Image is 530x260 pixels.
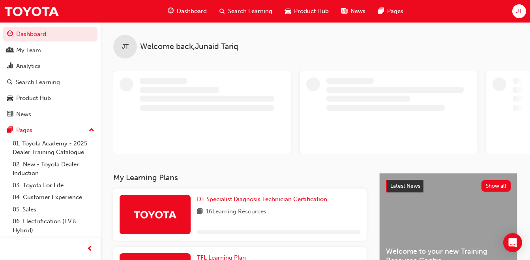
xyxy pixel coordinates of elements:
div: Open Intercom Messenger [503,233,522,252]
a: 06. Electrification (EV & Hybrid) [9,215,97,236]
a: 01. Toyota Academy - 2025 Dealer Training Catalogue [9,138,97,158]
span: pages-icon [7,127,13,134]
a: pages-iconPages [372,3,410,19]
span: news-icon [341,6,347,16]
span: JT [122,42,129,51]
span: 16 Learning Resources [206,207,266,217]
span: car-icon [7,95,13,102]
div: My Team [16,46,41,55]
span: Dashboard [177,7,207,16]
span: JT [516,7,523,16]
span: DT Specialist Diagnosis Technician Certification [197,196,327,203]
span: search-icon [7,79,13,86]
a: car-iconProduct Hub [279,3,335,19]
div: Pages [16,126,32,135]
a: DT Specialist Diagnosis Technician Certification [197,195,330,204]
span: news-icon [7,111,13,118]
a: Latest NewsShow all [386,180,511,192]
span: Search Learning [228,7,272,16]
a: Search Learning [3,75,97,90]
span: people-icon [7,47,13,54]
span: chart-icon [7,63,13,70]
button: JT [512,4,526,18]
span: guage-icon [168,6,174,16]
span: Latest News [390,183,420,189]
h3: My Learning Plans [113,173,367,182]
a: Analytics [3,59,97,73]
a: search-iconSearch Learning [213,3,279,19]
button: DashboardMy TeamAnalyticsSearch LearningProduct HubNews [3,25,97,123]
button: Pages [3,123,97,138]
a: Dashboard [3,27,97,41]
a: 07. Parts21 Certification [9,236,97,249]
a: My Team [3,43,97,58]
div: Analytics [16,62,41,71]
a: 02. New - Toyota Dealer Induction [9,158,97,179]
span: Welcome back , Junaid Tariq [140,42,238,51]
span: guage-icon [7,31,13,38]
div: Search Learning [16,78,60,87]
a: guage-iconDashboard [161,3,213,19]
span: pages-icon [378,6,384,16]
div: Product Hub [16,94,51,103]
span: Product Hub [294,7,329,16]
a: News [3,107,97,122]
a: 05. Sales [9,203,97,216]
img: Trak [133,207,177,221]
span: Pages [387,7,403,16]
span: prev-icon [87,244,93,254]
a: 04. Customer Experience [9,191,97,203]
img: Trak [4,2,59,20]
div: News [16,110,31,119]
a: 03. Toyota For Life [9,179,97,192]
a: news-iconNews [335,3,372,19]
span: News [350,7,365,16]
button: Show all [481,180,511,192]
a: Product Hub [3,91,97,106]
span: up-icon [89,125,94,136]
span: book-icon [197,207,203,217]
span: search-icon [219,6,225,16]
span: car-icon [285,6,291,16]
